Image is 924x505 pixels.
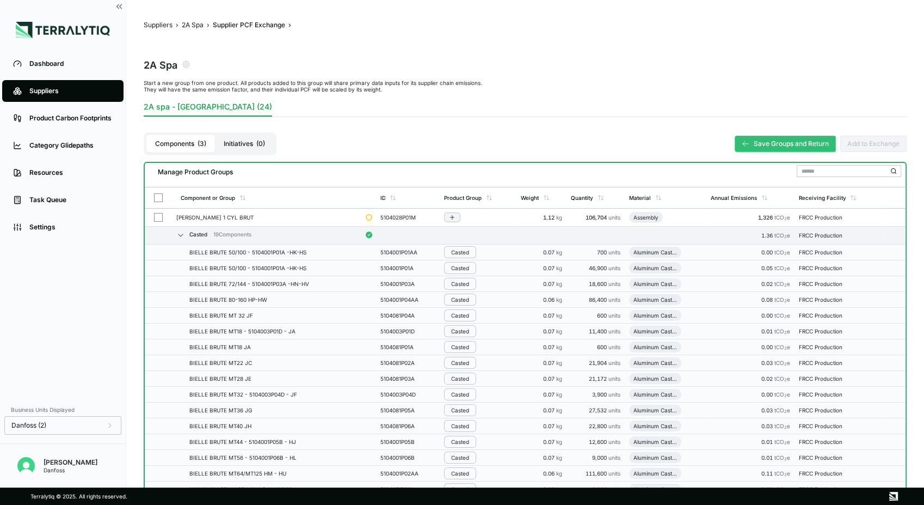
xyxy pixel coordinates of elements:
[798,281,851,287] div: FRCC Production
[556,375,562,382] span: kg
[798,344,851,350] div: FRCC Production
[176,214,357,221] div: [PERSON_NAME] 1 CYL BRUT
[44,467,97,473] div: Danfoss
[380,454,432,461] div: 5104001P06B
[798,423,851,429] div: FRCC Production
[774,486,790,492] span: tCO e
[711,232,790,239] div: 1.36
[798,439,851,445] div: FRCC Production
[189,486,357,492] div: MANCHON RESSORT MOULE S240/300
[761,328,774,334] span: 0.01
[774,281,790,287] span: tCO e
[633,281,677,287] div: Aluminum Casting (Machined)
[380,423,432,429] div: 5104081P06A
[451,391,469,398] div: Casted
[444,357,476,369] button: Casted
[288,21,291,29] span: ›
[761,439,774,445] span: 0.01
[784,457,786,461] sub: 2
[543,249,556,255] span: 0.07
[798,265,851,271] div: FRCC Production
[29,168,113,177] div: Resources
[29,141,113,150] div: Category Glidepaths
[774,265,790,271] span: tCO e
[774,407,790,413] span: tCO e
[556,296,562,303] span: kg
[633,486,677,492] div: Aluminum Casting (Machined)
[761,344,774,350] span: 0.00
[784,425,786,430] sub: 2
[380,194,385,201] div: ID
[189,375,357,382] div: BIELLE BRUTE MT28 JE
[29,114,113,123] div: Product Carbon Footprints
[543,281,556,287] span: 0.07
[608,454,620,461] span: units
[798,470,851,477] div: FRCC Production
[784,472,786,477] sub: 2
[556,391,562,398] span: kg
[451,265,469,271] div: Casted
[761,360,774,366] span: 0.03
[784,362,786,367] sub: 2
[589,328,608,334] span: 11,400
[543,360,556,366] span: 0.07
[608,407,620,413] span: units
[571,194,593,201] div: Quantity
[761,249,774,255] span: 0.00
[608,265,620,271] span: units
[774,375,790,382] span: tCO e
[633,249,677,255] div: Aluminum Casting (Machined)
[608,296,620,303] span: units
[380,407,432,413] div: 5104081P05A
[589,407,608,413] span: 27,532
[592,486,608,492] span: 2,880
[735,136,836,152] button: Save Groups and Return
[589,360,608,366] span: 21,904
[256,139,265,148] span: ( 0 )
[380,439,432,445] div: 5104001P05B
[451,470,469,477] div: Casted
[798,312,851,319] div: FRCC Production
[761,486,774,492] span: 0.00
[784,409,786,414] sub: 2
[633,407,677,413] div: Aluminum Casting (Machined)
[11,421,46,430] span: Danfoss (2)
[144,57,177,72] div: 2A Spa
[543,439,556,445] span: 0.07
[761,312,774,319] span: 0.00
[761,265,774,271] span: 0.05
[380,375,432,382] div: 5104081P03A
[29,87,113,95] div: Suppliers
[380,360,432,366] div: 5104081P02A
[774,249,790,255] span: tCO e
[444,294,476,306] button: Casted
[207,21,210,29] span: ›
[608,360,620,366] span: units
[29,223,113,232] div: Settings
[16,22,110,38] img: Logo
[608,249,620,255] span: units
[444,388,476,400] button: Casted
[556,344,562,350] span: kg
[774,470,790,477] span: tCO e
[543,296,556,303] span: 0.06
[798,360,851,366] div: FRCC Production
[144,101,272,117] button: 2A spa - [GEOGRAPHIC_DATA] (24)
[784,267,786,272] sub: 2
[784,393,786,398] sub: 2
[798,407,851,413] div: FRCC Production
[798,232,851,239] div: FRCC Production
[798,454,851,461] div: FRCC Production
[798,249,851,255] div: FRCC Production
[608,214,620,221] span: units
[189,312,357,319] div: BIELLE BRUTE MT 32 JF
[608,328,620,334] span: units
[451,360,469,366] div: Casted
[521,194,539,201] div: Weight
[189,249,357,255] div: BIELLE BRUTE 50/100 - 5104001P01A -HK-HS
[181,194,235,201] div: Component or Group
[757,214,774,221] span: 1,326
[451,344,469,350] div: Casted
[608,423,620,429] span: units
[444,436,476,448] button: Casted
